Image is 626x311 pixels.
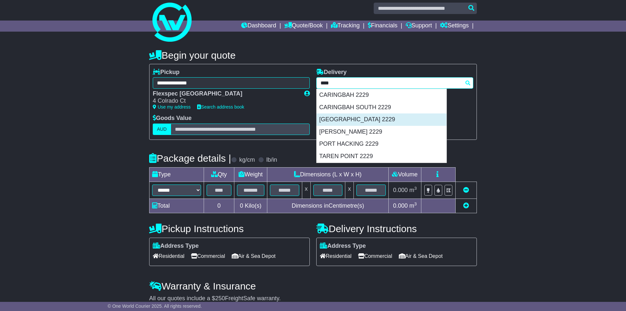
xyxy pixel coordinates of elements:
[204,167,234,182] td: Qty
[17,17,72,22] div: Domain: [DOMAIN_NAME]
[153,243,199,250] label: Address Type
[66,38,71,43] img: tab_keywords_by_traffic_grey.svg
[10,10,16,16] img: logo_orange.svg
[463,187,469,193] a: Remove this item
[153,251,184,261] span: Residential
[317,126,446,138] div: [PERSON_NAME] 2229
[320,243,366,250] label: Address Type
[368,21,398,32] a: Financials
[320,251,352,261] span: Residential
[316,77,473,89] typeahead: Please provide city
[317,138,446,150] div: PORT HACKING 2229
[204,199,234,213] td: 0
[406,21,432,32] a: Support
[149,167,204,182] td: Type
[317,113,446,126] div: [GEOGRAPHIC_DATA] 2229
[316,69,347,76] label: Delivery
[234,199,267,213] td: Kilo(s)
[73,38,108,43] div: Keywords by Traffic
[409,202,417,209] span: m
[345,182,354,199] td: x
[393,202,408,209] span: 0.000
[302,182,310,199] td: x
[153,104,191,110] a: Use my address
[149,281,477,291] h4: Warranty & Insurance
[267,167,388,182] td: Dimensions (L x W x H)
[317,89,446,101] div: CARINGBAH 2229
[240,202,243,209] span: 0
[19,38,24,43] img: tab_domain_overview_orange.svg
[317,150,446,163] div: TAREN POINT 2229
[191,251,225,261] span: Commercial
[266,156,277,164] label: lb/in
[414,186,417,191] sup: 3
[153,69,180,76] label: Pickup
[10,17,16,22] img: website_grey.svg
[440,21,469,32] a: Settings
[267,199,388,213] td: Dimensions in Centimetre(s)
[316,223,477,234] h4: Delivery Instructions
[149,223,310,234] h4: Pickup Instructions
[149,50,477,61] h4: Begin your quote
[234,167,267,182] td: Weight
[399,251,443,261] span: Air & Sea Depot
[149,153,231,164] h4: Package details |
[149,199,204,213] td: Total
[153,124,171,135] label: AUD
[215,295,225,302] span: 250
[414,201,417,206] sup: 3
[108,304,202,309] span: © One World Courier 2025. All rights reserved.
[149,295,477,302] div: All our quotes include a $ FreightSafe warranty.
[232,251,276,261] span: Air & Sea Depot
[18,10,32,16] div: v 4.0.25
[388,167,421,182] td: Volume
[409,187,417,193] span: m
[331,21,360,32] a: Tracking
[317,101,446,114] div: CARINGBAH SOUTH 2229
[241,21,276,32] a: Dashboard
[153,97,298,105] div: 4 Colrado Ct
[26,38,58,43] div: Domain Overview
[239,156,255,164] label: kg/cm
[358,251,392,261] span: Commercial
[393,187,408,193] span: 0.000
[153,115,192,122] label: Goods Value
[153,90,298,97] div: Flexspec [GEOGRAPHIC_DATA]
[197,104,244,110] a: Search address book
[284,21,323,32] a: Quote/Book
[463,202,469,209] a: Add new item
